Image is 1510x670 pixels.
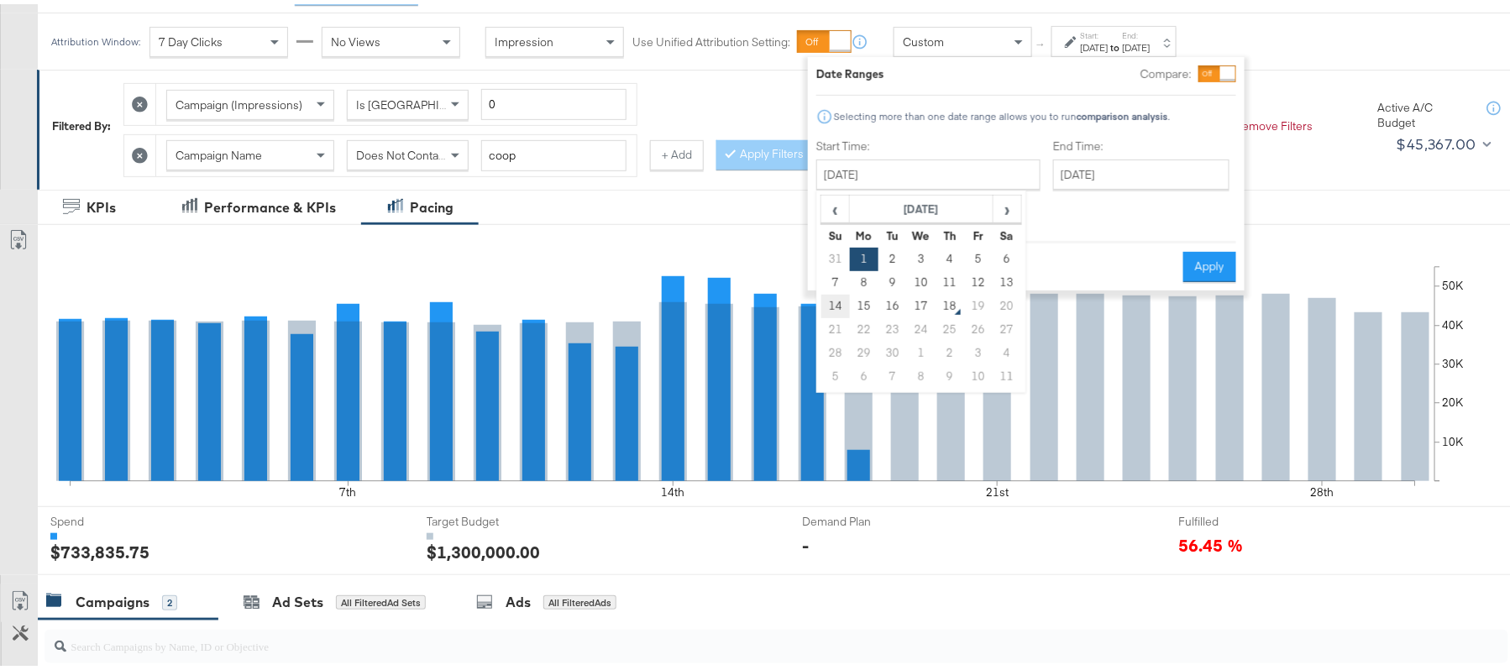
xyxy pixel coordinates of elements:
input: Enter a search term [481,136,627,167]
td: 10 [964,361,993,385]
text: 30K [1443,353,1465,368]
td: 2 [878,243,907,267]
strong: to [1109,37,1123,50]
div: $1,300,000.00 [427,536,540,560]
div: Selecting more than one date range allows you to run . [833,107,1171,118]
div: Campaigns [76,589,149,608]
td: 17 [907,291,936,314]
td: 29 [850,338,878,361]
text: 28th [1311,481,1334,496]
th: Sa [993,220,1021,243]
td: 31 [821,243,850,267]
div: $733,835.75 [50,536,149,560]
td: 3 [964,338,993,361]
label: End: [1123,26,1151,37]
td: 18 [936,291,964,314]
td: 8 [907,361,936,385]
span: ‹ [822,192,848,217]
td: 4 [993,338,1021,361]
span: No Views [331,30,380,45]
span: Custom [903,30,944,45]
td: 19 [964,291,993,314]
button: Remove Filters [1222,114,1313,130]
div: Filtered By: [52,114,111,130]
span: ↑ [1034,38,1050,44]
label: Use Unified Attribution Setting: [632,30,790,46]
td: 30 [878,338,907,361]
text: 21st [986,481,1009,496]
td: 2 [936,338,964,361]
td: 25 [936,314,964,338]
td: 5 [964,243,993,267]
th: Tu [878,220,907,243]
div: [DATE] [1123,37,1151,50]
td: 5 [821,361,850,385]
div: - [803,529,810,553]
span: Fulfilled [1178,510,1304,526]
button: Apply [1183,248,1236,278]
div: All Filtered Ad Sets [336,591,426,606]
td: 27 [993,314,1021,338]
label: Compare: [1140,62,1192,78]
div: Active A/C Budget [1378,96,1471,127]
div: $45,367.00 [1397,128,1476,153]
td: 22 [850,314,878,338]
th: [DATE] [850,191,994,220]
input: Enter a number [481,85,627,116]
span: Impression [495,30,553,45]
th: Su [821,220,850,243]
td: 9 [878,267,907,291]
span: › [994,192,1020,217]
span: Does Not Contain [356,144,448,159]
div: All Filtered Ads [543,591,616,606]
div: 2 [162,591,177,606]
td: 14 [821,291,850,314]
label: Start: [1081,26,1109,37]
td: 21 [821,314,850,338]
div: Ad Sets [272,589,323,608]
td: 7 [821,267,850,291]
td: 11 [936,267,964,291]
td: 6 [850,361,878,385]
td: 9 [936,361,964,385]
td: 16 [878,291,907,314]
span: Is [GEOGRAPHIC_DATA] [356,93,485,108]
th: Th [936,220,964,243]
td: 13 [993,267,1021,291]
td: 12 [964,267,993,291]
label: End Time: [1053,134,1236,150]
th: We [907,220,936,243]
th: Fr [964,220,993,243]
button: $45,367.00 [1390,127,1496,154]
td: 20 [993,291,1021,314]
div: [DATE] [1081,37,1109,50]
span: Campaign Name [176,144,262,159]
div: Ads [506,589,531,608]
td: 4 [936,243,964,267]
span: Demand Plan [803,510,929,526]
input: Search Campaigns by Name, ID or Objective [66,619,1375,652]
span: 56.45 % [1178,529,1243,552]
td: 3 [907,243,936,267]
strong: comparison analysis [1077,106,1168,118]
text: 10K [1443,431,1465,446]
text: 50K [1443,275,1465,290]
td: 15 [850,291,878,314]
span: Spend [50,510,176,526]
td: 28 [821,338,850,361]
span: Campaign (Impressions) [176,93,302,108]
td: 6 [993,243,1021,267]
button: + Add [650,136,704,166]
td: 8 [850,267,878,291]
td: 7 [878,361,907,385]
label: Start Time: [816,134,1041,150]
div: Date Ranges [816,62,884,78]
td: 11 [993,361,1021,385]
td: 10 [907,267,936,291]
span: Target Budget [427,510,553,526]
text: 40K [1443,314,1465,329]
text: 7th [340,481,357,496]
th: Mo [850,220,878,243]
div: Performance & KPIs [204,194,336,213]
td: 1 [850,243,878,267]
